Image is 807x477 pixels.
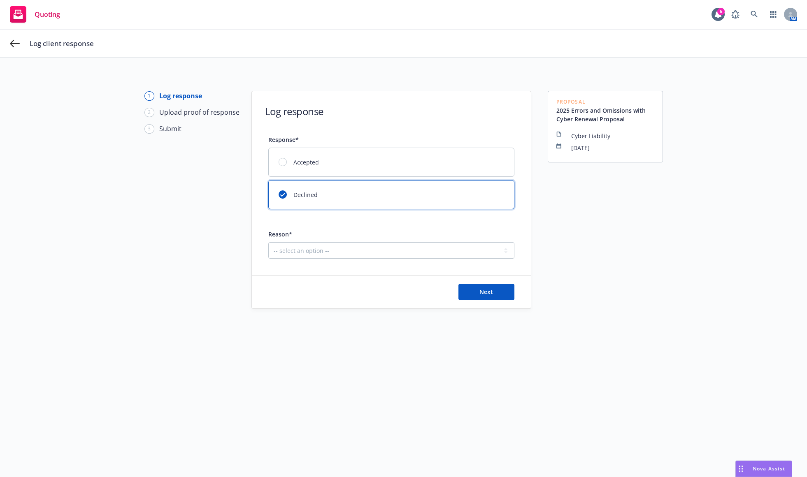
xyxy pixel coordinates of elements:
span: Log client response [30,39,94,49]
span: Proposal [556,100,654,104]
span: [DATE] [571,144,654,152]
a: Quoting [7,3,63,26]
div: Submit [159,124,181,134]
button: Nova Assist [735,461,792,477]
div: 5 [717,8,725,15]
span: Quoting [35,11,60,18]
div: 3 [144,124,154,134]
span: Cyber Liability [571,132,654,140]
span: Next [479,288,493,296]
a: Report a Bug [727,6,744,23]
a: Search [746,6,763,23]
div: Upload proof of response [159,107,240,117]
div: Log response [159,91,202,101]
h1: Log response [265,104,323,118]
div: Drag to move [736,461,746,477]
span: Response* [268,136,299,144]
a: Switch app [765,6,781,23]
span: Nova Assist [753,465,785,472]
span: Declined [293,190,318,199]
div: 2 [144,108,154,117]
span: Reason* [268,230,292,238]
a: 2025 Errors and Omissions with Cyber Renewal Proposal [556,106,654,123]
div: 1 [144,91,154,101]
button: Next [458,284,514,300]
span: Accepted [293,158,319,167]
